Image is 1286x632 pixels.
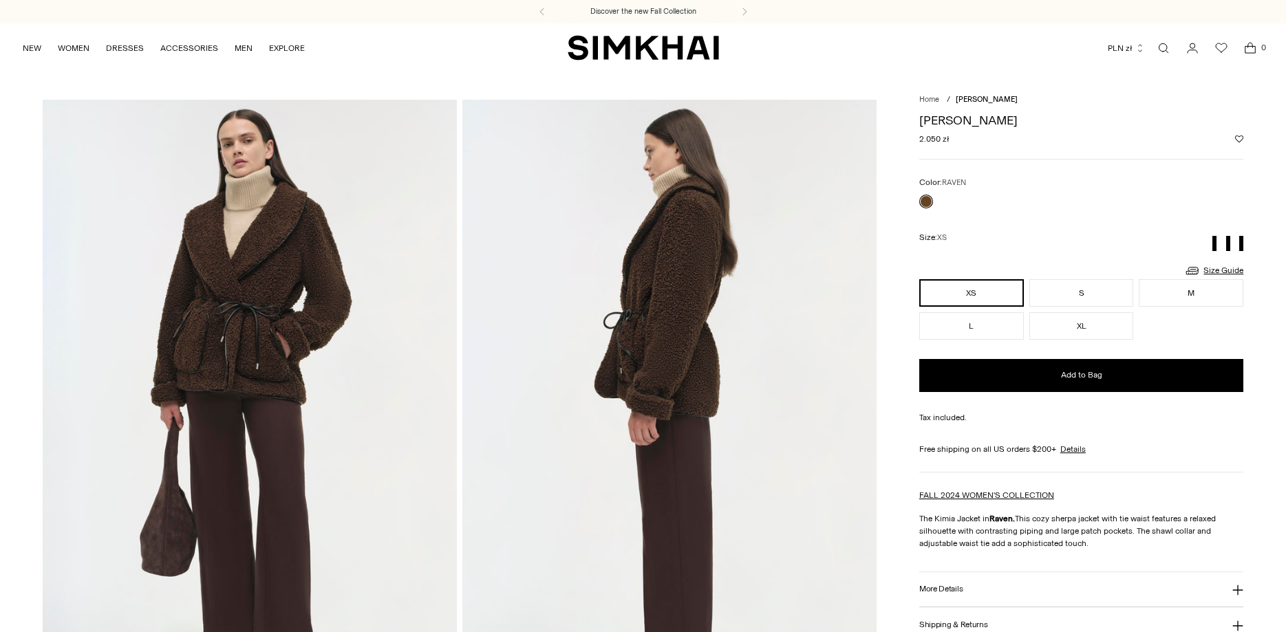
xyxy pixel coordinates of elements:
[919,133,950,145] span: 2.050 zł
[1108,33,1145,63] button: PLN zł
[235,33,253,63] a: MEN
[919,411,1244,424] div: Tax included.
[568,34,719,61] a: SIMKHAI
[1257,41,1269,54] span: 0
[919,94,1244,106] nav: breadcrumbs
[956,95,1018,104] span: [PERSON_NAME]
[1139,279,1243,307] button: M
[1150,34,1177,62] a: Open search modal
[919,490,1054,500] a: FALL 2024 WOMEN'S COLLECTION
[919,312,1024,340] button: L
[23,33,41,63] a: NEW
[937,233,947,242] span: XS
[947,94,950,106] div: /
[1184,262,1243,279] a: Size Guide
[919,572,1244,607] button: More Details
[1208,34,1235,62] a: Wishlist
[269,33,305,63] a: EXPLORE
[942,178,966,187] span: RAVEN
[919,359,1244,392] button: Add to Bag
[160,33,218,63] a: ACCESSORIES
[1029,279,1134,307] button: S
[106,33,144,63] a: DRESSES
[919,176,966,189] label: Color:
[919,620,988,629] h3: Shipping & Returns
[989,514,1015,523] strong: Raven.
[58,33,89,63] a: WOMEN
[919,114,1244,127] h1: [PERSON_NAME]
[919,231,947,244] label: Size:
[1236,34,1264,62] a: Open cart modal
[1235,135,1243,143] button: Add to Wishlist
[919,279,1024,307] button: XS
[919,585,963,593] h3: More Details
[1060,443,1086,455] a: Details
[919,443,1244,455] div: Free shipping on all US orders $200+
[919,95,939,104] a: Home
[590,6,696,17] a: Discover the new Fall Collection
[1179,34,1206,62] a: Go to the account page
[1029,312,1134,340] button: XL
[1061,369,1102,381] span: Add to Bag
[919,512,1244,549] p: The Kimia Jacket in This cozy sherpa jacket with tie waist features a relaxed silhouette with con...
